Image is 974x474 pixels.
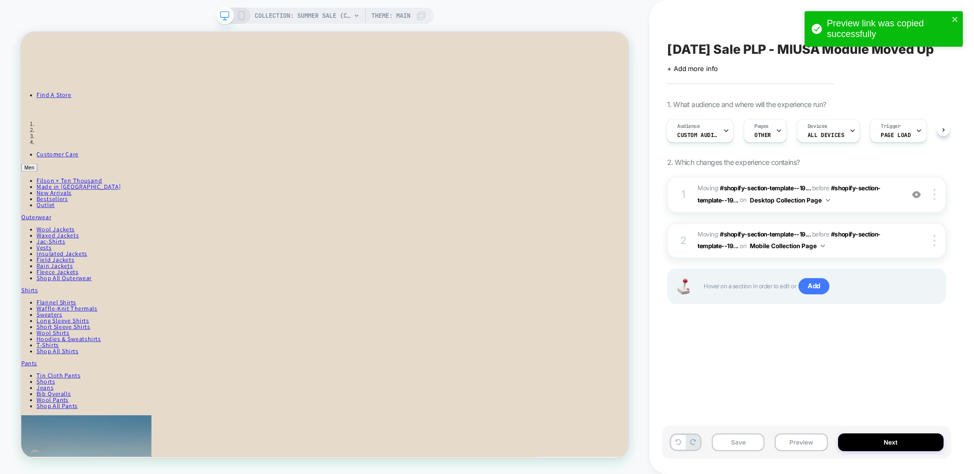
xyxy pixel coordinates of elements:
[20,306,69,317] a: Rain Jackets
[667,158,799,166] span: 2. Which changes the experience contains?
[952,15,959,25] button: close
[20,387,92,398] a: Short Sleeve Shirts
[677,123,700,130] span: Audience
[698,230,881,250] span: #shopify-section-template--19...
[20,322,94,333] a: Shop All Outerwear
[20,134,809,143] li: Page dot 3
[881,131,911,139] span: Page Load
[798,278,829,294] span: Add
[20,420,76,430] a: Shop All Shirts
[775,433,827,451] button: Preview
[20,157,76,168] a: Customer Care
[20,78,67,89] a: Find A Store
[20,257,72,268] a: Wool Jackets
[20,143,809,151] li: Page dot 4
[20,363,101,374] a: Waffle-Knit Thermals
[667,42,934,57] span: [DATE] Sale PLP - MIUSA Module Moved Up
[750,194,830,207] button: Desktop Collection Page
[20,403,106,414] a: Hoodies & Sweatshirts
[826,199,830,201] img: down arrow
[678,231,688,250] div: 2
[754,123,769,130] span: Pages
[698,183,898,207] span: Moving:
[20,200,133,211] a: Made in [GEOGRAPHIC_DATA]
[740,241,746,252] span: on
[667,64,718,73] span: + Add more info
[371,8,410,24] span: Theme: MAIN
[20,314,76,325] a: Fleece Jackets
[838,433,944,451] button: Next
[678,185,688,204] div: 1
[20,298,71,309] a: Field Jackets
[20,290,88,300] a: Insulated Jackets
[812,184,829,192] span: before
[720,184,811,192] span: #shopify-section-template--19...
[720,230,811,238] span: #shopify-section-template--19...
[20,192,108,203] a: Filson × Ten Thousand
[20,217,62,227] a: Bestsellers
[754,131,771,139] span: OTHER
[712,433,764,451] button: Save
[20,265,77,276] a: Waxed Jackets
[20,209,67,219] a: New Arrivals
[812,230,829,238] span: before
[704,278,935,294] span: Hover on a section in order to edit or
[933,235,935,246] img: close
[740,194,746,206] span: on
[677,131,718,139] span: Custom Audience
[808,131,844,139] span: ALL DEVICES
[673,279,693,294] img: Joystick
[20,274,59,284] a: Jac-Shirts
[881,123,900,130] span: Trigger
[808,123,827,130] span: Devices
[698,229,898,253] span: Moving:
[255,8,351,24] span: COLLECTION: Summer Sale (Category)
[933,189,935,200] img: close
[20,118,809,126] li: Page dot 1
[20,225,45,235] a: Outlet
[20,379,90,390] a: Long Sleeve Shirts
[20,395,64,406] a: Wool Shirts
[20,412,50,422] a: T-Shirts
[20,126,809,134] li: Page dot 2
[750,240,825,252] button: Mobile Collection Page
[20,282,41,292] a: Vests
[912,190,921,199] img: crossed eye
[20,460,45,471] a: Shorts
[20,452,79,463] a: Tin Cloth Pants
[827,18,949,40] div: Preview link was copied successfully
[667,100,826,109] span: 1. What audience and where will the experience run?
[20,371,55,382] a: Sweaters
[821,245,825,247] img: down arrow
[20,355,73,365] a: Flannel Shirts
